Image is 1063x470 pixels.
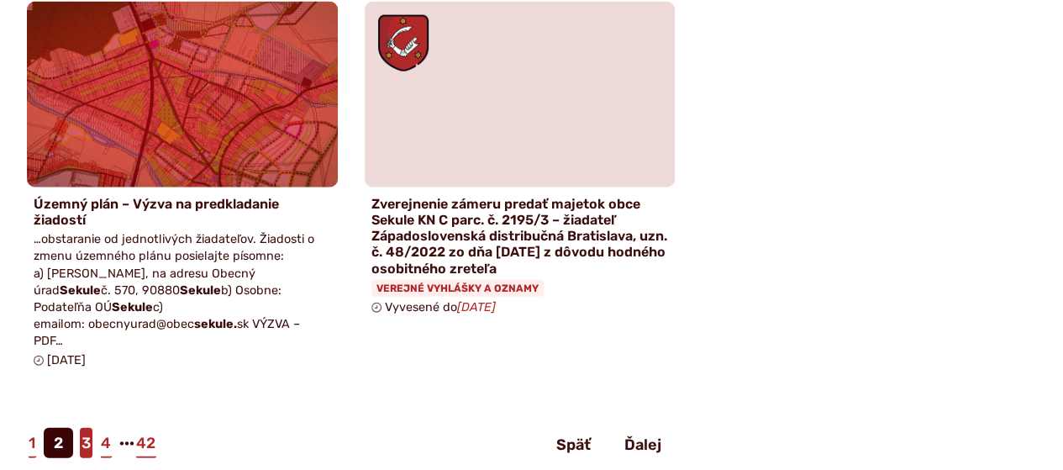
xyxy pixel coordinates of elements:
span: ··· [119,428,134,458]
strong: Sekule [112,300,153,314]
a: 42 [134,428,157,458]
span: …obstaranie od jednotlivých žiadateľov. Žiadosti o zmenu územného plánu posielajte písomne: a) [P... [34,232,314,348]
em: [DATE] [457,300,496,314]
span: 2 [44,428,73,458]
strong: sekule. [194,317,237,331]
a: Späť [543,430,604,460]
a: 4 [99,428,113,458]
a: Ďalej [611,430,675,460]
a: Zverejnenie zámeru predať majetok obce Sekule KN C parc. č. 2195/3 – žiadateľ Západoslovenská dis... [365,2,676,321]
span: Späť [556,436,591,454]
strong: Sekule [180,283,221,298]
h4: Zverejnenie zámeru predať majetok obce Sekule KN C parc. č. 2195/3 – žiadateľ Západoslovenská dis... [371,196,669,277]
h4: Územný plán – Výzva na predkladanie žiadostí [34,196,331,228]
span: Verejné vyhlášky a oznamy [371,280,544,297]
a: 1 [27,428,37,458]
a: 3 [80,428,92,458]
span: Ďalej [624,436,661,454]
span: [DATE] [47,353,86,367]
strong: Sekule [60,283,101,298]
a: Územný plán – Výzva na predkladanie žiadostí …obstaranie od jednotlivých žiadateľov. Žiadosti o z... [27,2,338,374]
span: Vyvesené do [385,300,496,314]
